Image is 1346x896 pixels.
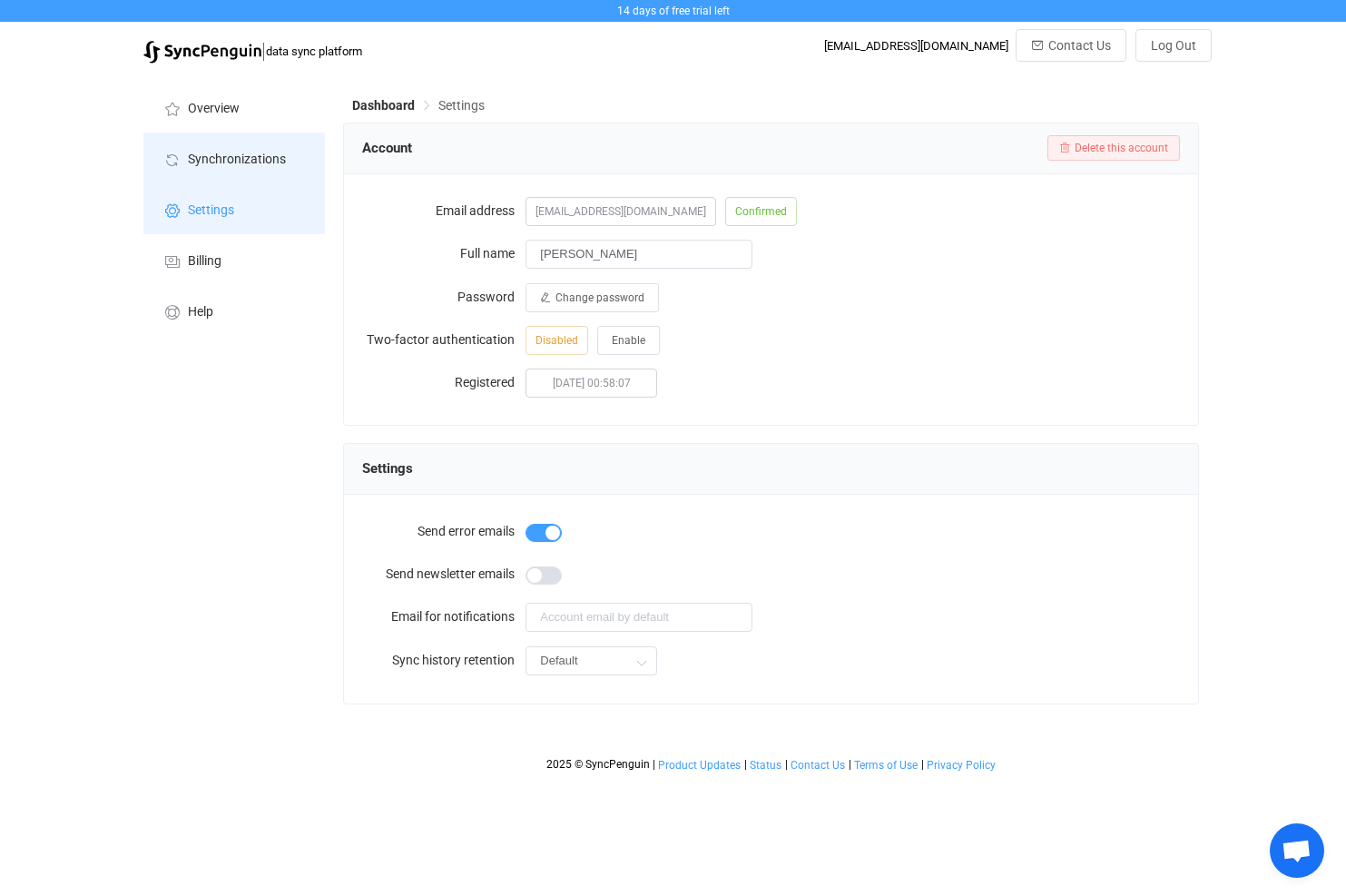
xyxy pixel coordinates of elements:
span: Privacy Policy [927,759,996,772]
span: Settings [438,98,485,113]
button: Delete this account [1047,135,1180,161]
span: | [849,758,851,771]
span: data sync platform [266,44,362,58]
span: 14 days of free trial left [617,5,730,17]
a: |data sync platform [143,38,362,64]
div: [EMAIL_ADDRESS][DOMAIN_NAME] [824,39,1008,53]
label: Full name [362,235,526,271]
span: [DATE] 00:58:07 [526,369,657,398]
span: Log Out [1151,38,1196,53]
a: Help [143,285,325,336]
span: | [921,758,924,771]
button: Contact Us [1016,29,1126,62]
button: Enable [597,326,660,355]
span: Synchronizations [188,153,286,167]
span: Status [750,759,781,772]
span: | [653,758,655,771]
span: Product Updates [658,759,741,772]
img: syncpenguin.svg [143,41,261,64]
label: Two-factor authentication [362,321,526,358]
span: Help [188,305,213,320]
span: Enable [612,334,645,347]
div: Breadcrumb [352,99,485,112]
span: [EMAIL_ADDRESS][DOMAIN_NAME] [526,197,716,226]
button: Log Out [1135,29,1212,62]
a: Product Updates [657,759,742,772]
label: Send error emails [362,513,526,549]
a: Contact Us [790,759,846,772]
span: | [744,758,747,771]
span: Contact Us [791,759,845,772]
label: Password [362,279,526,315]
div: Open chat [1270,823,1324,878]
a: Status [749,759,782,772]
span: Account [362,134,412,162]
a: Billing [143,234,325,285]
span: Change password [555,291,644,304]
span: Overview [188,102,240,116]
span: Terms of Use [854,759,918,772]
span: Contact Us [1048,38,1111,53]
span: Confirmed [725,197,797,226]
span: Settings [362,455,413,482]
span: | [785,758,788,771]
a: Terms of Use [853,759,919,772]
span: Dashboard [352,98,415,113]
input: Account email by default [526,603,752,632]
label: Sync history retention [362,642,526,678]
span: 2025 © SyncPenguin [546,758,650,771]
span: Billing [188,254,221,269]
label: Registered [362,364,526,400]
label: Email address [362,192,526,229]
span: Delete this account [1075,142,1168,154]
span: Disabled [526,326,588,355]
a: Overview [143,82,325,133]
a: Privacy Policy [926,759,997,772]
label: Send newsletter emails [362,556,526,592]
button: Change password [526,283,659,312]
a: Settings [143,183,325,234]
a: Synchronizations [143,133,325,183]
label: Email for notifications [362,598,526,635]
span: Settings [188,203,234,218]
span: | [261,38,266,64]
input: Select [526,646,657,675]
